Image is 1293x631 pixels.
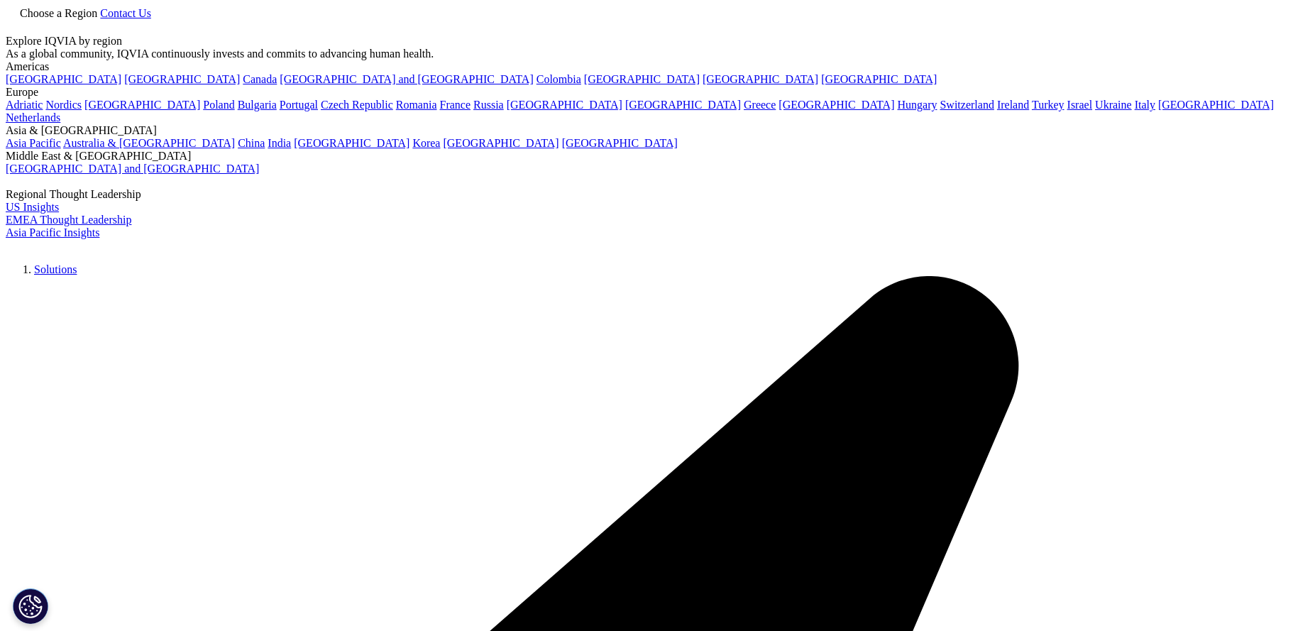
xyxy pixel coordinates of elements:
a: Poland [203,99,234,111]
div: Explore IQVIA by region [6,35,1287,48]
a: Nordics [45,99,82,111]
span: Choose a Region [20,7,97,19]
a: [GEOGRAPHIC_DATA] and [GEOGRAPHIC_DATA] [6,163,259,175]
a: [GEOGRAPHIC_DATA] [124,73,240,85]
div: Regional Thought Leadership [6,188,1287,201]
div: Americas [6,60,1287,73]
a: US Insights [6,201,59,213]
a: Turkey [1032,99,1064,111]
a: [GEOGRAPHIC_DATA] and [GEOGRAPHIC_DATA] [280,73,533,85]
a: Russia [473,99,504,111]
a: Israel [1067,99,1093,111]
a: [GEOGRAPHIC_DATA] [443,137,559,149]
a: [GEOGRAPHIC_DATA] [507,99,622,111]
div: Middle East & [GEOGRAPHIC_DATA] [6,150,1287,163]
button: Cookies Settings [13,588,48,624]
a: Contact Us [100,7,151,19]
a: Romania [396,99,437,111]
a: [GEOGRAPHIC_DATA] [562,137,678,149]
a: [GEOGRAPHIC_DATA] [6,73,121,85]
a: Czech Republic [321,99,393,111]
div: As a global community, IQVIA continuously invests and commits to advancing human health. [6,48,1287,60]
div: Europe [6,86,1287,99]
a: Portugal [280,99,318,111]
a: Ukraine [1095,99,1132,111]
a: [GEOGRAPHIC_DATA] [821,73,937,85]
a: [GEOGRAPHIC_DATA] [584,73,700,85]
a: [GEOGRAPHIC_DATA] [703,73,818,85]
a: Solutions [34,263,77,275]
a: Asia Pacific [6,137,61,149]
a: Hungary [897,99,937,111]
a: [GEOGRAPHIC_DATA] [778,99,894,111]
a: Switzerland [940,99,994,111]
a: [GEOGRAPHIC_DATA] [84,99,200,111]
a: Colombia [537,73,581,85]
a: Netherlands [6,111,60,124]
a: India [268,137,291,149]
a: Greece [744,99,776,111]
a: France [440,99,471,111]
a: Ireland [997,99,1029,111]
a: [GEOGRAPHIC_DATA] [294,137,409,149]
a: EMEA Thought Leadership [6,214,131,226]
a: Adriatic [6,99,43,111]
a: China [238,137,265,149]
a: Asia Pacific Insights [6,226,99,238]
a: Italy [1135,99,1155,111]
a: Korea [412,137,440,149]
a: Australia & [GEOGRAPHIC_DATA] [63,137,235,149]
a: [GEOGRAPHIC_DATA] [625,99,741,111]
div: Asia & [GEOGRAPHIC_DATA] [6,124,1287,137]
a: [GEOGRAPHIC_DATA] [1158,99,1274,111]
a: Canada [243,73,277,85]
a: Bulgaria [238,99,277,111]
